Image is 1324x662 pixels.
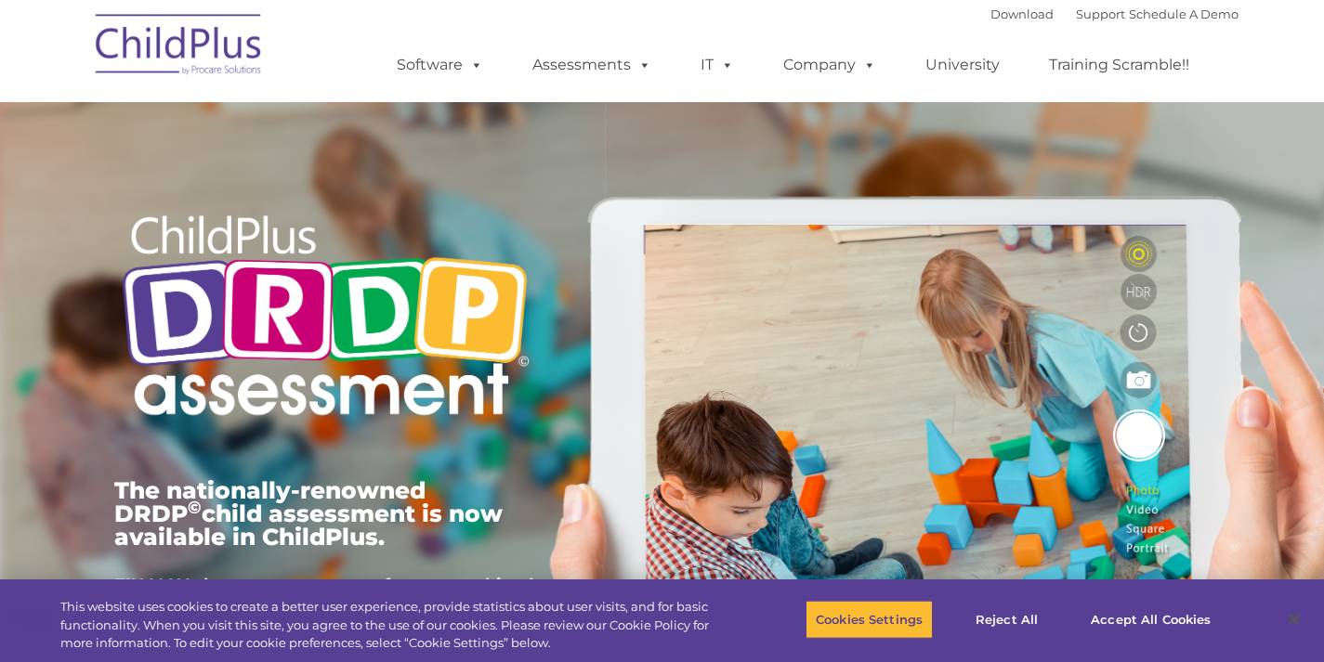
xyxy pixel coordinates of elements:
button: Cookies Settings [806,600,933,639]
a: Download [990,6,1054,21]
button: Reject All [949,600,1065,639]
a: Schedule A Demo [1129,6,1239,21]
button: Close [1274,599,1315,640]
img: Copyright - DRDP Logo Light [114,190,536,447]
a: University [907,46,1018,84]
a: Assessments [514,46,670,84]
sup: © [188,497,202,518]
img: ChildPlus by Procare Solutions [86,1,272,94]
a: IT [682,46,753,84]
font: | [990,6,1239,21]
div: This website uses cookies to create a better user experience, provide statistics about user visit... [60,598,728,653]
button: Accept All Cookies [1081,600,1221,639]
a: Company [765,46,895,84]
a: Support [1076,6,1125,21]
span: The nationally-renowned DRDP child assessment is now available in ChildPlus. [114,476,503,551]
a: Software [378,46,502,84]
a: Training Scramble!! [1030,46,1208,84]
span: FINALLY, data management software combined with child development assessments in ONE POWERFUL sys... [114,575,533,647]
